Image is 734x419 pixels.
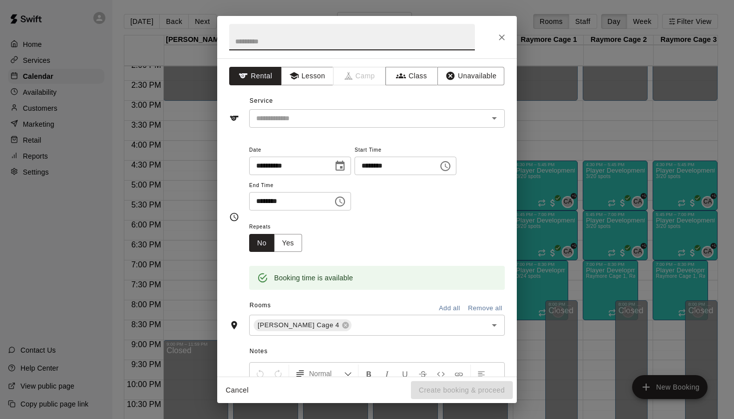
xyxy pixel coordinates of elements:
[252,365,269,383] button: Undo
[487,318,501,332] button: Open
[432,365,449,383] button: Insert Code
[249,144,351,157] span: Date
[330,192,350,211] button: Choose time, selected time is 5:00 PM
[330,156,350,176] button: Choose date, selected date is Sep 12, 2025
[378,365,395,383] button: Format Italics
[229,212,239,222] svg: Timing
[250,97,273,104] span: Service
[437,67,504,85] button: Unavailable
[254,319,352,331] div: [PERSON_NAME] Cage 4
[433,301,465,316] button: Add all
[254,320,344,330] span: [PERSON_NAME] Cage 4
[281,67,334,85] button: Lesson
[465,301,505,316] button: Remove all
[270,365,287,383] button: Redo
[221,381,253,400] button: Cancel
[355,144,456,157] span: Start Time
[249,234,302,252] div: outlined button group
[473,365,490,383] button: Left Align
[229,67,282,85] button: Rental
[435,156,455,176] button: Choose time, selected time is 4:30 PM
[493,28,511,46] button: Close
[309,369,344,379] span: Normal
[274,269,353,287] div: Booking time is available
[229,320,239,330] svg: Rooms
[396,365,413,383] button: Format Underline
[291,365,356,383] button: Formatting Options
[450,365,467,383] button: Insert Link
[249,179,351,193] span: End Time
[414,365,431,383] button: Format Strikethrough
[487,111,501,125] button: Open
[334,67,386,85] span: Camps can only be created in the Services page
[229,113,239,123] svg: Service
[249,220,310,234] span: Repeats
[250,344,505,360] span: Notes
[274,234,302,252] button: Yes
[385,67,438,85] button: Class
[250,302,271,309] span: Rooms
[249,234,275,252] button: No
[361,365,377,383] button: Format Bold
